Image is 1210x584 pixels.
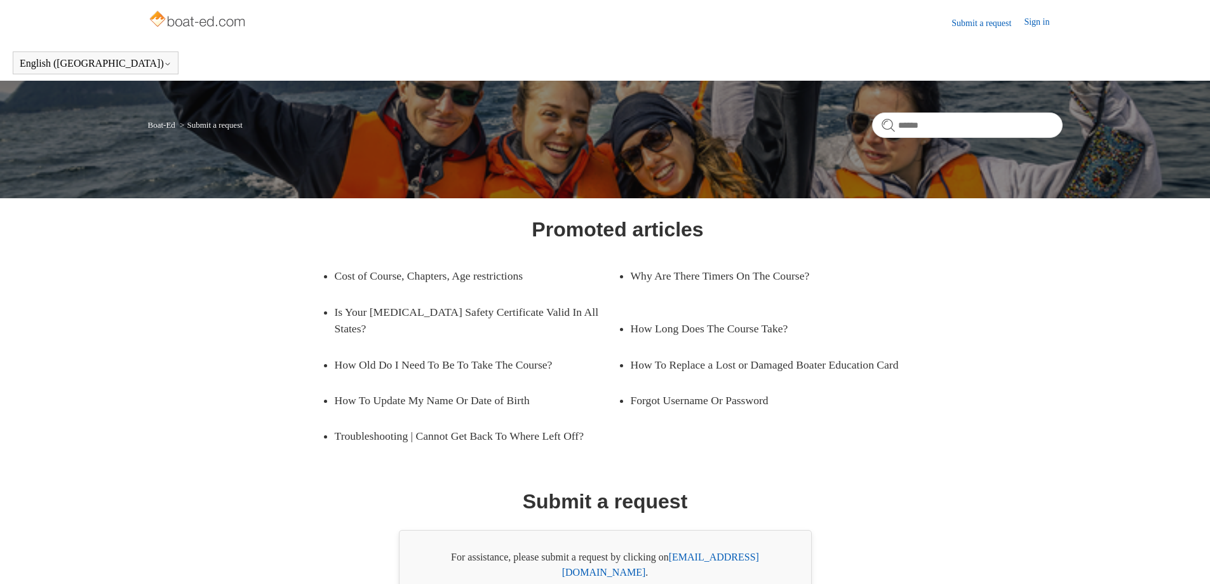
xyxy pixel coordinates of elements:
a: Is Your [MEDICAL_DATA] Safety Certificate Valid In All States? [335,294,618,347]
a: Why Are There Timers On The Course? [631,258,895,294]
a: Sign in [1024,15,1062,31]
a: Submit a request [951,17,1024,30]
li: Submit a request [177,120,243,130]
a: How To Update My Name Or Date of Birth [335,383,599,418]
input: Search [872,112,1063,138]
a: Troubleshooting | Cannot Get Back To Where Left Off? [335,418,618,454]
div: Live chat [1167,541,1200,574]
img: Boat-Ed Help Center home page [148,8,249,33]
a: Boat-Ed [148,120,175,130]
h1: Submit a request [523,486,688,517]
a: How To Replace a Lost or Damaged Boater Education Card [631,347,914,383]
button: English ([GEOGRAPHIC_DATA]) [20,58,171,69]
li: Boat-Ed [148,120,178,130]
a: Cost of Course, Chapters, Age restrictions [335,258,599,294]
a: How Long Does The Course Take? [631,311,895,346]
a: Forgot Username Or Password [631,383,895,418]
a: How Old Do I Need To Be To Take The Course? [335,347,599,383]
h1: Promoted articles [532,214,703,245]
